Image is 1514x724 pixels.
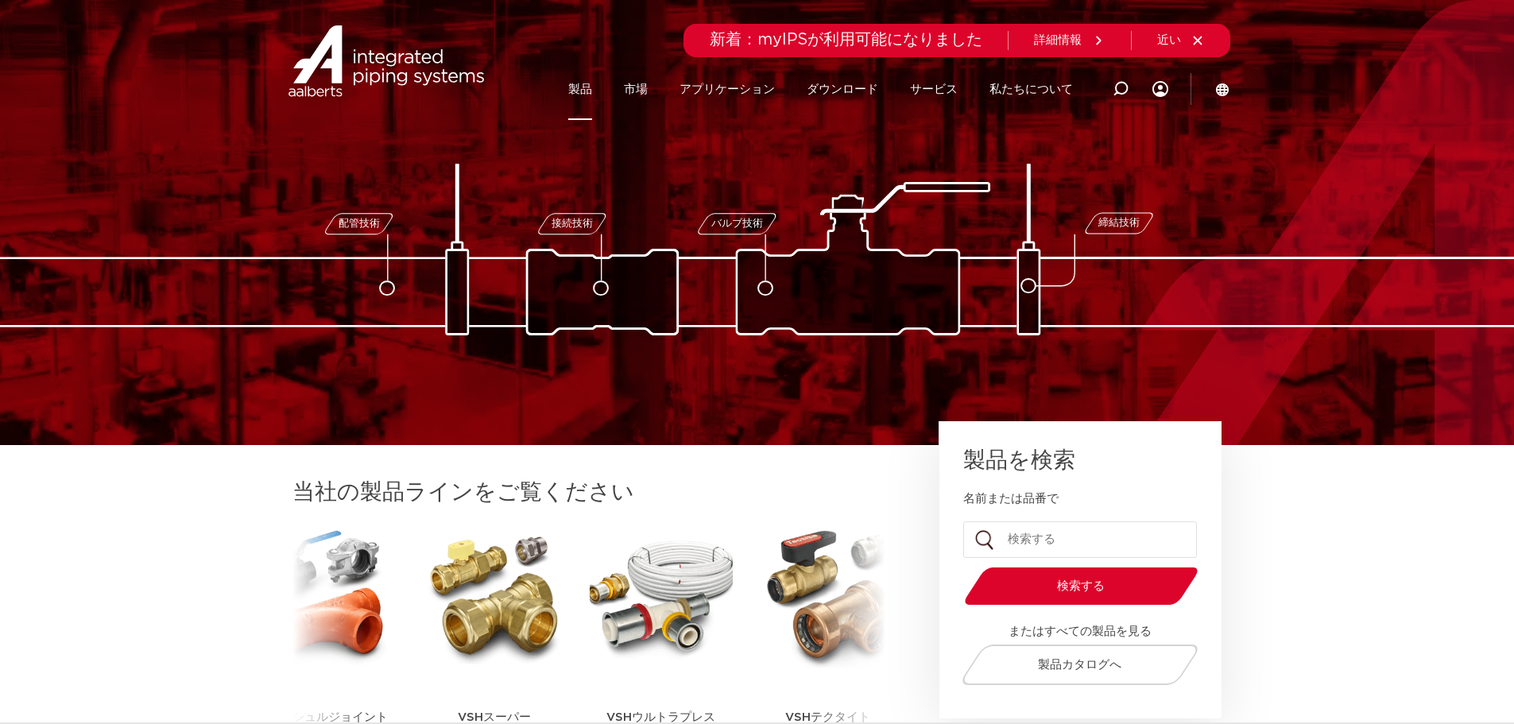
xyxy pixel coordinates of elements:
[958,645,1202,685] a: 製品カタログへ
[1034,33,1105,48] a: 詳細情報
[785,711,811,723] font: VSH
[807,83,878,95] font: ダウンロード
[1098,219,1140,229] font: 締結技術
[963,521,1197,558] input: 検索する
[568,59,1073,120] nav: メニュー
[624,59,648,120] a: 市場
[963,494,1059,505] font: 名前または品番で
[680,83,775,95] font: アプリケーション
[606,711,632,723] font: VSH
[811,711,870,723] font: テクタイト
[552,219,593,229] font: 接続技術
[1038,659,1121,671] font: 製品カタログへ
[710,32,982,48] font: 新着：myIPSが利用可能になりました
[483,711,531,723] font: スーパー
[989,83,1073,95] font: 私たちについて
[680,59,775,120] a: アプリケーション
[1157,34,1181,46] font: 近い
[1057,580,1105,592] font: 検索する
[1009,625,1152,637] font: またはすべての製品を見る
[958,566,1204,606] button: 検索する
[292,711,388,723] font: シュルジョイント
[910,83,958,95] font: サービス
[1034,34,1082,46] font: 詳細情報
[624,83,648,95] font: 市場
[632,711,715,723] font: ウルトラプレス
[458,711,483,723] font: VSH
[568,83,592,95] font: 製品
[963,450,1075,472] font: 製品を検索
[292,482,634,504] font: 当社の製品ラインをご覧ください
[1157,33,1205,48] a: 近い
[711,219,763,229] font: バルブ技術
[568,59,592,120] a: 製品
[338,219,379,229] font: 配管技術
